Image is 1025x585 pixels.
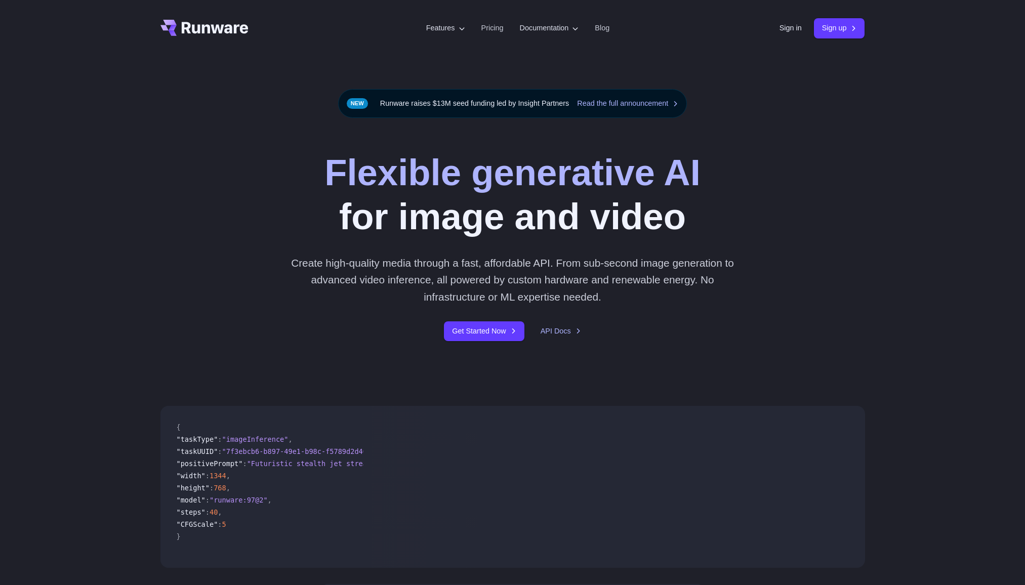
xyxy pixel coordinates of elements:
[177,496,206,504] span: "model"
[218,447,222,455] span: :
[541,325,581,337] a: API Docs
[177,508,206,516] span: "steps"
[210,472,226,480] span: 1344
[577,98,678,109] a: Read the full announcement
[324,150,701,238] h1: for image and video
[177,472,206,480] span: "width"
[177,423,181,431] span: {
[595,22,609,34] a: Blog
[177,459,243,468] span: "positivePrompt"
[177,447,218,455] span: "taskUUID"
[481,22,504,34] a: Pricing
[222,520,226,528] span: 5
[206,508,210,516] span: :
[177,532,181,540] span: }
[210,484,214,492] span: :
[206,496,210,504] span: :
[426,22,465,34] label: Features
[210,508,218,516] span: 40
[288,435,292,443] span: ,
[226,472,230,480] span: ,
[210,496,268,504] span: "runware:97@2"
[222,447,380,455] span: "7f3ebcb6-b897-49e1-b98c-f5789d2d40d7"
[218,520,222,528] span: :
[247,459,624,468] span: "Futuristic stealth jet streaking through a neon-lit cityscape with glowing purple exhaust"
[444,321,524,341] a: Get Started Now
[222,435,289,443] span: "imageInference"
[268,496,272,504] span: ,
[177,435,218,443] span: "taskType"
[218,435,222,443] span: :
[160,20,249,36] a: Go to /
[206,472,210,480] span: :
[214,484,226,492] span: 768
[338,89,687,118] div: Runware raises $13M seed funding led by Insight Partners
[177,484,210,492] span: "height"
[177,520,218,528] span: "CFGScale"
[242,459,247,468] span: :
[520,22,579,34] label: Documentation
[814,18,865,38] a: Sign up
[324,152,701,193] strong: Flexible generative AI
[226,484,230,492] span: ,
[218,508,222,516] span: ,
[780,22,802,34] a: Sign in
[287,255,738,305] p: Create high-quality media through a fast, affordable API. From sub-second image generation to adv...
